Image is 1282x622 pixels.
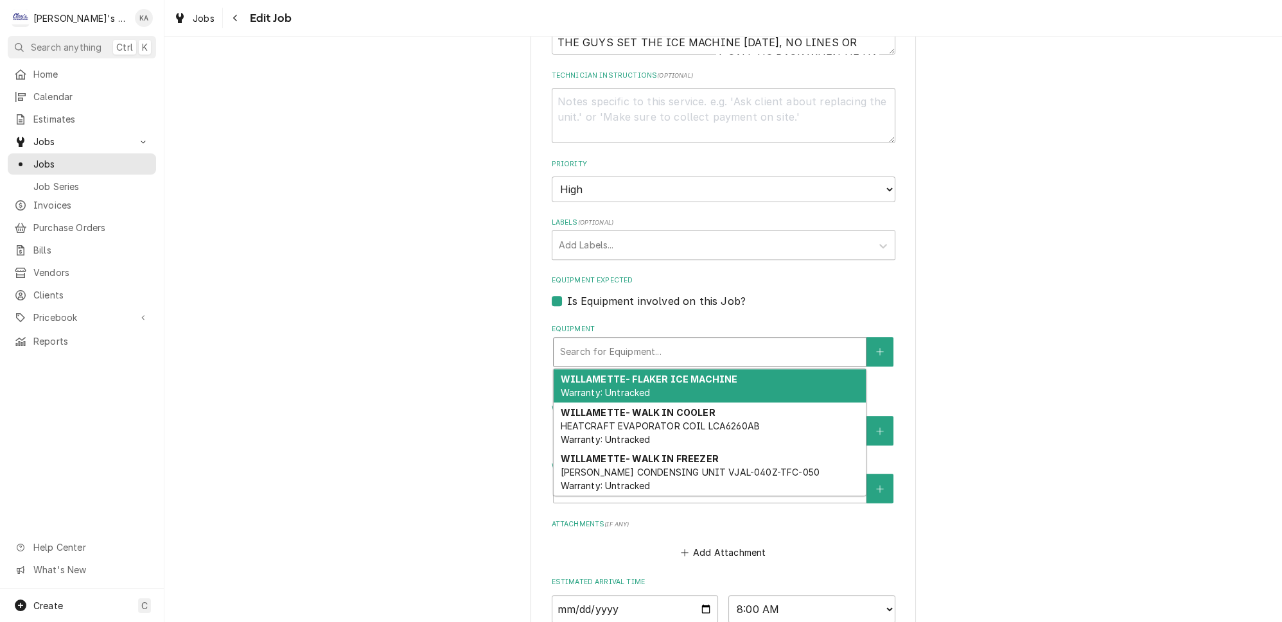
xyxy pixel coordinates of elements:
div: Who called in this service? [552,404,895,445]
button: Navigate back [225,8,246,28]
div: Priority [552,159,895,202]
span: Pricebook [33,311,130,324]
button: Create New Equipment [866,337,893,367]
span: C [141,599,148,612]
span: [PERSON_NAME] CONDENSING UNIT VJAL-040Z-TFC-050 Warranty: Untracked [560,467,820,491]
a: Purchase Orders [8,217,156,238]
span: Search anything [31,40,101,54]
label: Estimated Arrival Time [552,577,895,587]
label: Who should the tech(s) ask for? [552,462,895,472]
span: Jobs [33,135,130,148]
a: Home [8,64,156,85]
span: ( optional ) [577,219,613,226]
span: Job Series [33,180,150,193]
label: Attachments [552,519,895,530]
svg: Create New Contact [876,427,884,436]
a: Job Series [8,176,156,197]
span: What's New [33,563,148,576]
a: Calendar [8,86,156,107]
span: Vendors [33,266,150,279]
label: Priority [552,159,895,169]
label: Labels [552,218,895,228]
div: Who should the tech(s) ask for? [552,462,895,503]
span: Calendar [33,90,150,103]
a: Clients [8,284,156,306]
span: Invoices [33,198,150,212]
strong: WILLAMETTE- FLAKER ICE MACHINE [560,374,737,384]
div: Labels [552,218,895,259]
span: Bills [33,243,150,257]
button: Create New Contact [866,416,893,445]
button: Add Attachment [678,544,768,562]
div: Technician Instructions [552,71,895,143]
span: K [142,40,148,54]
div: Clay's Refrigeration's Avatar [12,9,30,27]
label: Equipment Expected [552,275,895,286]
svg: Create New Equipment [876,347,884,356]
span: Warranty: Untracked [560,387,650,398]
a: Go to Jobs [8,131,156,152]
a: Vendors [8,262,156,283]
span: Edit Job [246,10,292,27]
span: Jobs [193,12,215,25]
div: Attachments [552,519,895,562]
a: Jobs [8,153,156,175]
span: Home [33,67,150,81]
div: C [12,9,30,27]
a: Jobs [168,8,220,29]
div: Equipment [552,324,895,388]
span: Jobs [33,157,150,171]
a: Reports [8,331,156,352]
strong: WILLAMETTE- WALK IN COOLER [560,407,715,418]
span: ( optional ) [657,72,693,79]
span: Help Center [33,540,148,554]
div: Korey Austin's Avatar [135,9,153,27]
span: Estimates [33,112,150,126]
div: Equipment Expected [552,275,895,308]
div: [PERSON_NAME]'s Refrigeration [33,12,128,25]
label: Is Equipment involved on this Job? [567,293,746,309]
strong: WILLAMETTE- WALK IN FREEZER [560,453,718,464]
button: Create New Contact [866,474,893,503]
span: Clients [33,288,150,302]
div: KA [135,9,153,27]
span: Reports [33,334,150,348]
label: Equipment [552,324,895,334]
a: Go to What's New [8,559,156,580]
label: Who called in this service? [552,404,895,414]
span: Purchase Orders [33,221,150,234]
button: Search anythingCtrlK [8,36,156,58]
a: Go to Pricebook [8,307,156,328]
a: Go to Help Center [8,537,156,558]
svg: Create New Contact [876,485,884,494]
span: Ctrl [116,40,133,54]
a: Estimates [8,108,156,130]
span: ( if any ) [604,521,629,528]
a: Bills [8,239,156,261]
span: Create [33,600,63,611]
span: HEATCRAFT EVAPORATOR COIL LCA6260AB Warranty: Untracked [560,420,760,445]
label: Technician Instructions [552,71,895,81]
a: Invoices [8,194,156,216]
